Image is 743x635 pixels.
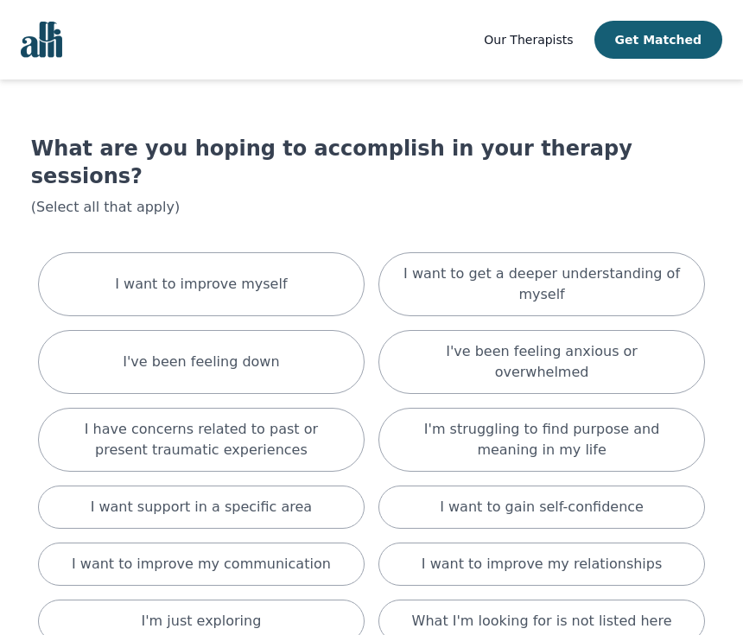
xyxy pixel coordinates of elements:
[400,419,683,460] p: I'm struggling to find purpose and meaning in my life
[400,341,683,383] p: I've been feeling anxious or overwhelmed
[484,33,573,47] span: Our Therapists
[412,611,672,632] p: What I'm looking for is not listed here
[440,497,644,518] p: I want to gain self-confidence
[594,21,722,59] button: Get Matched
[115,274,287,295] p: I want to improve myself
[123,352,279,372] p: I've been feeling down
[400,264,683,305] p: I want to get a deeper understanding of myself
[21,22,62,58] img: alli logo
[31,135,712,190] h1: What are you hoping to accomplish in your therapy sessions?
[142,611,262,632] p: I'm just exploring
[422,554,662,575] p: I want to improve my relationships
[31,197,712,218] p: (Select all that apply)
[484,29,573,50] a: Our Therapists
[72,554,331,575] p: I want to improve my communication
[60,419,343,460] p: I have concerns related to past or present traumatic experiences
[91,497,313,518] p: I want support in a specific area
